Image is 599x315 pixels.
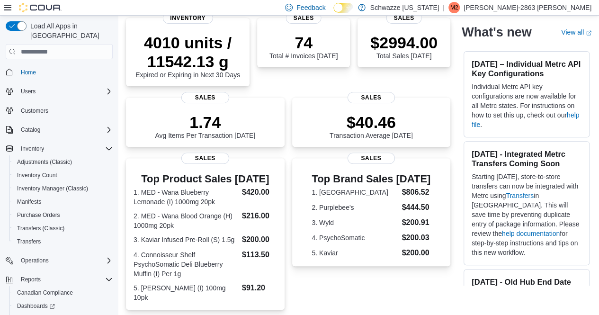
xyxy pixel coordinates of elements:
[269,33,338,52] p: 74
[17,171,57,179] span: Inventory Count
[269,33,338,60] div: Total # Invoices [DATE]
[17,255,113,266] span: Operations
[17,66,113,78] span: Home
[13,156,113,168] span: Adjustments (Classic)
[13,196,113,207] span: Manifests
[242,282,277,294] dd: $91.20
[2,142,116,155] button: Inventory
[9,222,116,235] button: Transfers (Classic)
[402,202,430,213] dd: $444.50
[17,255,53,266] button: Operations
[17,274,45,285] button: Reports
[13,170,61,181] a: Inventory Count
[21,107,48,115] span: Customers
[312,233,398,243] dt: 4. PsychoSomatic
[17,211,60,219] span: Purchase Orders
[162,12,213,24] span: Inventory
[19,3,62,12] img: Cova
[17,302,55,310] span: Dashboards
[370,33,438,60] div: Total Sales [DATE]
[296,3,325,12] span: Feedback
[9,182,116,195] button: Inventory Manager (Classic)
[402,217,430,228] dd: $200.91
[242,234,277,245] dd: $200.00
[450,2,458,13] span: M2
[13,287,113,298] span: Canadian Compliance
[17,143,48,154] button: Inventory
[181,153,229,164] span: Sales
[17,67,40,78] a: Home
[134,33,242,71] p: 4010 units / 11542.13 g
[506,192,534,199] a: Transfers
[13,300,59,312] a: Dashboards
[472,172,581,257] p: Starting [DATE], store-to-store transfers can now be integrated with Metrc using in [GEOGRAPHIC_D...
[21,257,49,264] span: Operations
[348,153,395,164] span: Sales
[13,223,113,234] span: Transfers (Classic)
[134,188,238,207] dt: 1. MED - Wana Blueberry Lemonade (I) 1000mg 20pk
[13,223,68,234] a: Transfers (Classic)
[242,187,277,198] dd: $420.00
[134,283,238,302] dt: 5. [PERSON_NAME] (I) 100mg 10pk
[242,210,277,222] dd: $216.00
[472,149,581,168] h3: [DATE] - Integrated Metrc Transfers Coming Soon
[402,187,430,198] dd: $806.52
[13,183,113,194] span: Inventory Manager (Classic)
[21,88,36,95] span: Users
[17,274,113,285] span: Reports
[333,3,353,13] input: Dark Mode
[17,225,64,232] span: Transfers (Classic)
[9,195,116,208] button: Manifests
[402,232,430,243] dd: $200.03
[348,92,395,103] span: Sales
[181,92,229,103] span: Sales
[586,30,591,36] svg: External link
[13,209,64,221] a: Purchase Orders
[155,113,255,132] p: 1.74
[134,250,238,279] dt: 4. Connoisseur Shelf PsychoSomatic Deli Blueberry Muffin (I) Per 1g
[17,238,41,245] span: Transfers
[27,21,113,40] span: Load All Apps in [GEOGRAPHIC_DATA]
[21,145,44,153] span: Inventory
[312,173,430,185] h3: Top Brand Sales [DATE]
[17,158,72,166] span: Adjustments (Classic)
[502,230,560,237] a: help documentation
[312,188,398,197] dt: 1. [GEOGRAPHIC_DATA]
[17,289,73,297] span: Canadian Compliance
[330,113,413,132] p: $40.46
[17,185,88,192] span: Inventory Manager (Classic)
[9,235,116,248] button: Transfers
[472,277,581,287] h3: [DATE] - Old Hub End Date
[13,170,113,181] span: Inventory Count
[448,2,460,13] div: Matthew-2863 Turner
[2,85,116,98] button: Users
[2,104,116,117] button: Customers
[370,33,438,52] p: $2994.00
[330,113,413,139] div: Transaction Average [DATE]
[472,82,581,129] p: Individual Metrc API key configurations are now available for all Metrc states. For instructions ...
[21,276,41,283] span: Reports
[13,209,113,221] span: Purchase Orders
[17,198,41,206] span: Manifests
[2,123,116,136] button: Catalog
[462,25,531,40] h2: What's new
[13,287,77,298] a: Canadian Compliance
[464,2,591,13] p: [PERSON_NAME]-2863 [PERSON_NAME]
[312,218,398,227] dt: 3. Wyld
[13,236,113,247] span: Transfers
[13,183,92,194] a: Inventory Manager (Classic)
[17,105,113,117] span: Customers
[472,59,581,78] h3: [DATE] – Individual Metrc API Key Configurations
[370,2,439,13] p: Schwazze [US_STATE]
[134,211,238,230] dt: 2. MED - Wana Blood Orange (H) 1000mg 20pk
[9,155,116,169] button: Adjustments (Classic)
[13,300,113,312] span: Dashboards
[17,143,113,154] span: Inventory
[2,254,116,267] button: Operations
[13,196,45,207] a: Manifests
[13,156,76,168] a: Adjustments (Classic)
[17,86,39,97] button: Users
[134,173,277,185] h3: Top Product Sales [DATE]
[386,12,422,24] span: Sales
